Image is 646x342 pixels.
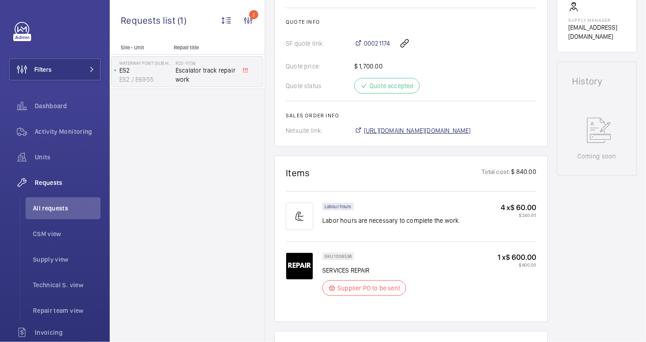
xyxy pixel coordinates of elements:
span: CSM view [33,229,101,238]
p: SERVICES REPAIR [322,266,411,275]
span: [URL][DOMAIN_NAME][DOMAIN_NAME] [364,126,471,135]
p: $ 840.00 [511,167,536,179]
span: Technical S. view [33,280,101,289]
p: Labor hours are necessary to complete the work. [322,216,460,225]
p: $ 600.00 [497,262,536,268]
button: Filters [9,58,101,80]
p: Coming soon [577,152,616,161]
p: Labour hours [325,205,352,208]
p: 1 x $ 600.00 [497,253,536,262]
span: Dashboard [35,101,101,110]
span: Repair team view [33,306,101,315]
h1: History [572,77,622,86]
span: Invoicing [35,328,101,337]
span: All requests [33,204,101,213]
p: $ 240.00 [501,212,536,218]
span: Requests [35,178,101,187]
img: 4IH7dyk0lKfVbRFSf4R9ywTe9GShna42_NoCtMvpQiKEiGqH.png [286,253,313,280]
p: Site - Unit [110,44,170,51]
img: muscle-sm.svg [286,203,313,230]
a: 00021174 [354,39,390,48]
p: Waterway Point (Sub MC) [119,60,172,66]
span: Supply view [33,255,101,264]
h1: Items [286,167,310,179]
p: Supplier PO to be sent [337,284,400,293]
a: [URL][DOMAIN_NAME][DOMAIN_NAME] [354,126,471,135]
h2: Sales order info [286,112,536,119]
span: Filters [34,65,52,74]
span: 00021174 [364,39,390,48]
span: Escalator track repair work [176,66,236,84]
p: Supply manager [568,17,625,23]
h2: R25-11134 [176,60,236,66]
p: 4 x $ 60.00 [501,203,536,212]
p: SKU 1008536 [325,255,352,258]
h2: Quote info [286,19,536,25]
p: Repair title [174,44,234,51]
span: Units [35,153,101,162]
p: ES2 [119,66,172,75]
span: Activity Monitoring [35,127,101,136]
p: Total cost: [482,167,511,179]
span: Requests list [121,15,177,26]
p: [EMAIL_ADDRESS][DOMAIN_NAME] [568,23,625,41]
p: ES2 / E6955 [119,75,172,84]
